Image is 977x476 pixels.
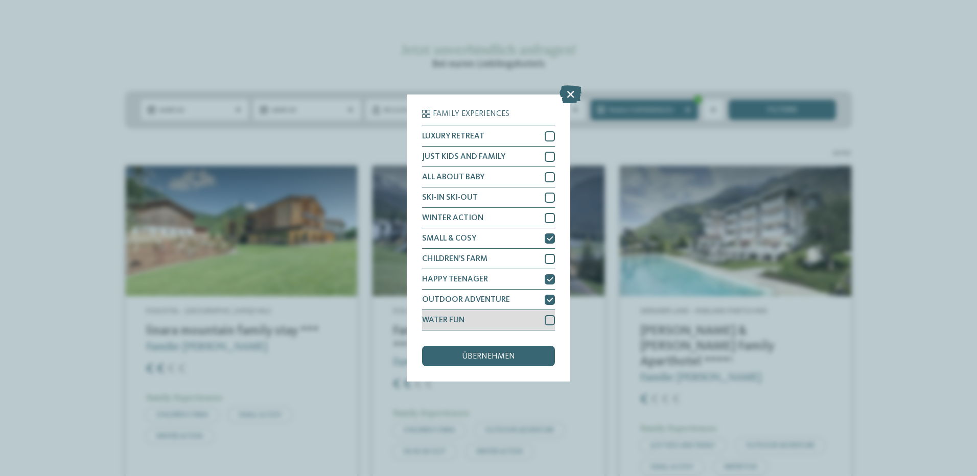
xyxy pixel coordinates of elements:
[422,275,488,283] span: HAPPY TEENAGER
[422,316,464,324] span: WATER FUN
[422,296,510,304] span: OUTDOOR ADVENTURE
[422,255,487,263] span: CHILDREN’S FARM
[422,173,484,181] span: ALL ABOUT BABY
[422,214,483,222] span: WINTER ACTION
[422,234,476,243] span: SMALL & COSY
[422,132,484,140] span: LUXURY RETREAT
[433,110,509,118] span: Family Experiences
[422,153,505,161] span: JUST KIDS AND FAMILY
[422,194,478,202] span: SKI-IN SKI-OUT
[462,352,515,361] span: übernehmen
